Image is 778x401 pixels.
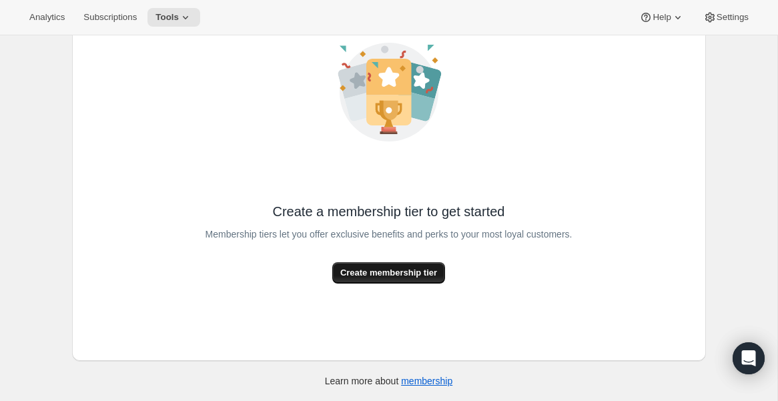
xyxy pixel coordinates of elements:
[155,12,179,23] span: Tools
[340,266,437,280] span: Create membership tier
[75,8,145,27] button: Subscriptions
[695,8,757,27] button: Settings
[401,376,452,386] a: membership
[29,12,65,23] span: Analytics
[83,12,137,23] span: Subscriptions
[325,374,452,388] p: Learn more about
[717,12,749,23] span: Settings
[653,12,671,23] span: Help
[332,262,445,284] button: Create membership tier
[147,8,200,27] button: Tools
[733,342,765,374] div: Open Intercom Messenger
[631,8,692,27] button: Help
[21,8,73,27] button: Analytics
[273,202,505,221] span: Create a membership tier to get started
[206,225,572,244] span: Membership tiers let you offer exclusive benefits and perks to your most loyal customers.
